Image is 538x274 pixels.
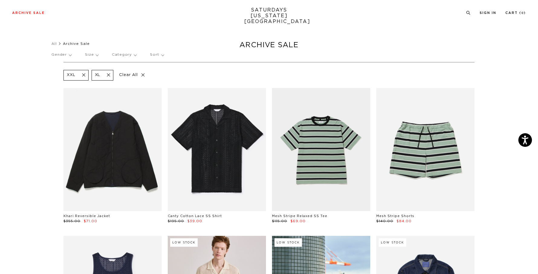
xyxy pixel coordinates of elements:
[397,220,412,223] span: $84.00
[379,238,406,247] div: Low Stock
[51,42,57,45] a: All
[112,48,136,62] p: Category
[84,220,97,223] span: $71.00
[274,238,302,247] div: Low Stock
[480,11,496,15] a: Sign In
[170,238,198,247] div: Low Stock
[116,70,147,81] p: Clear All
[51,48,71,62] p: Gender
[95,73,101,78] p: XL
[290,220,306,223] span: $69.00
[244,7,294,25] a: SATURDAYS[US_STATE][GEOGRAPHIC_DATA]
[376,214,414,218] a: Mesh Stripe Shorts
[272,220,287,223] span: $115.00
[85,48,98,62] p: Size
[63,214,110,218] a: Khari Reversible Jacket
[63,42,90,45] span: Archive Sale
[67,73,76,78] p: XXL
[63,220,80,223] span: $355.00
[187,220,202,223] span: $39.00
[521,12,524,15] small: 0
[150,48,164,62] p: Sort
[505,11,526,15] a: Cart (0)
[168,220,184,223] span: $195.00
[272,214,327,218] a: Mesh Stripe Relaxed SS Tee
[12,11,45,15] a: Archive Sale
[168,214,222,218] a: Canty Cotton Lace SS Shirt
[376,220,393,223] span: $140.00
